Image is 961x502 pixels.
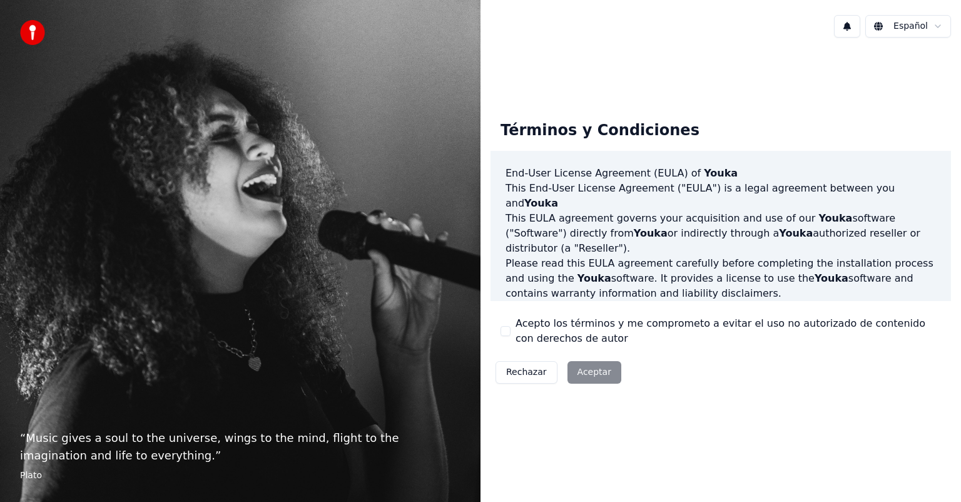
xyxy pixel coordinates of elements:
span: Youka [577,272,611,284]
p: Please read this EULA agreement carefully before completing the installation process and using th... [506,256,936,301]
p: This End-User License Agreement ("EULA") is a legal agreement between you and [506,181,936,211]
span: Youka [704,167,738,179]
label: Acepto los términos y me comprometo a evitar el uso no autorizado de contenido con derechos de autor [516,316,941,346]
p: If you register for a free trial of the software, this EULA agreement will also govern that trial... [506,301,936,361]
p: “ Music gives a soul to the universe, wings to the mind, flight to the imagination and life to ev... [20,429,460,464]
button: Rechazar [496,361,557,384]
p: This EULA agreement governs your acquisition and use of our software ("Software") directly from o... [506,211,936,256]
div: Términos y Condiciones [491,111,709,151]
img: youka [20,20,45,45]
span: Youka [524,197,558,209]
span: Youka [815,272,848,284]
span: Youka [779,227,813,239]
span: Youka [634,227,668,239]
h3: End-User License Agreement (EULA) of [506,166,936,181]
footer: Plato [20,469,460,482]
span: Youka [818,212,852,224]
